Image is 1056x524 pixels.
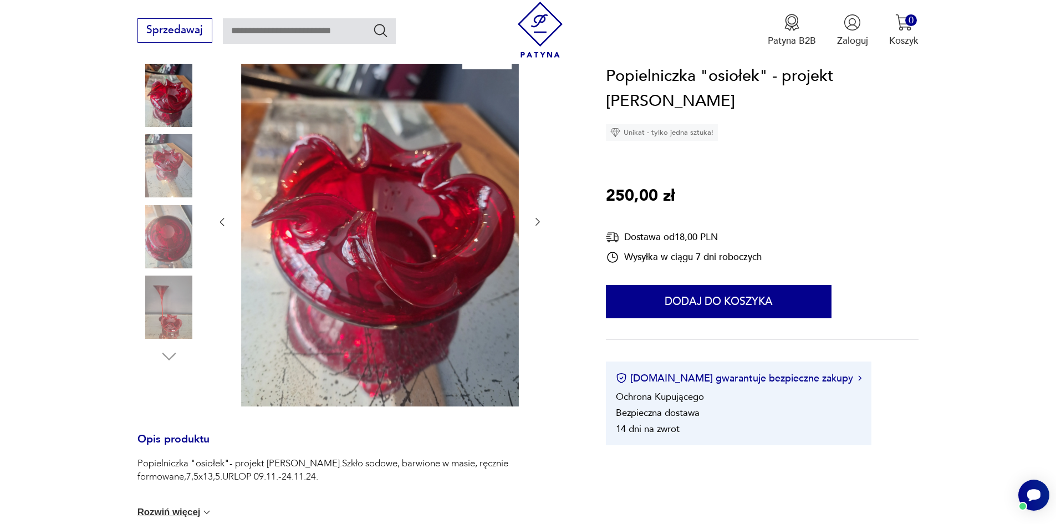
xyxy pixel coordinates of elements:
h1: Popielniczka "osiołek" - projekt [PERSON_NAME] [606,64,919,114]
button: 0Koszyk [889,14,919,47]
a: Sprzedawaj [137,27,212,35]
button: Sprzedawaj [137,18,212,43]
img: Ikonka użytkownika [844,14,861,31]
h3: Opis produktu [137,435,574,457]
img: Ikona koszyka [895,14,912,31]
div: Dostawa od 18,00 PLN [606,230,762,244]
a: Ikona medaluPatyna B2B [768,14,816,47]
img: Ikona diamentu [610,128,620,138]
p: Popielniczka "osiołek"- projekt [PERSON_NAME].Szkło sodowe, barwione w masie, ręcznie formowane,7... [137,457,574,484]
p: Patyna B2B [768,34,816,47]
p: 250,00 zł [606,184,675,209]
p: Zaloguj [837,34,868,47]
img: chevron down [201,507,212,518]
li: Bezpieczna dostawa [616,406,700,419]
button: Rozwiń więcej [137,507,213,518]
p: Koszyk [889,34,919,47]
button: Zaloguj [837,14,868,47]
img: Zdjęcie produktu Popielniczka "osiołek" - projekt Czesław Zuber [137,205,201,268]
img: Zdjęcie produktu Popielniczka "osiołek" - projekt Czesław Zuber [137,276,201,339]
button: Dodaj do koszyka [606,285,831,318]
iframe: Smartsupp widget button [1018,480,1049,511]
div: Wysyłka w ciągu 7 dni roboczych [606,251,762,264]
img: Zdjęcie produktu Popielniczka "osiołek" - projekt Czesław Zuber [241,36,519,406]
img: Ikona certyfikatu [616,373,627,384]
img: Zdjęcie produktu Popielniczka "osiołek" - projekt Czesław Zuber [137,64,201,127]
button: Szukaj [373,22,389,38]
div: Unikat - tylko jedna sztuka! [606,124,718,141]
li: 14 dni na zwrot [616,423,680,435]
button: [DOMAIN_NAME] gwarantuje bezpieczne zakupy [616,372,861,385]
img: Zdjęcie produktu Popielniczka "osiołek" - projekt Czesław Zuber [137,134,201,197]
li: Ochrona Kupującego [616,390,704,403]
img: Ikona dostawy [606,230,619,244]
img: Ikona strzałki w prawo [858,376,861,381]
img: Patyna - sklep z meblami i dekoracjami vintage [512,2,568,58]
img: Ikona medalu [783,14,800,31]
div: 0 [905,14,917,26]
button: Patyna B2B [768,14,816,47]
